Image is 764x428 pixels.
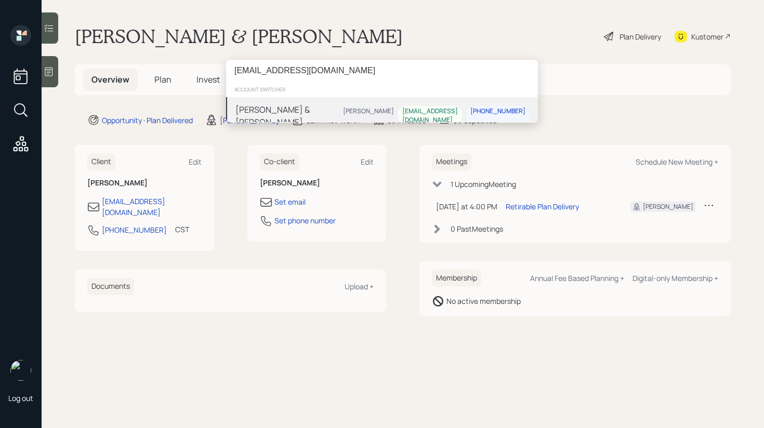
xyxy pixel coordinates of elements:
div: [PERSON_NAME] [343,108,394,116]
div: account switcher [226,82,538,97]
div: [PHONE_NUMBER] [470,108,525,116]
div: [EMAIL_ADDRESS][DOMAIN_NAME] [402,108,458,125]
div: [PERSON_NAME] & [PERSON_NAME] [235,103,339,128]
input: Type a command or search… [226,60,538,82]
